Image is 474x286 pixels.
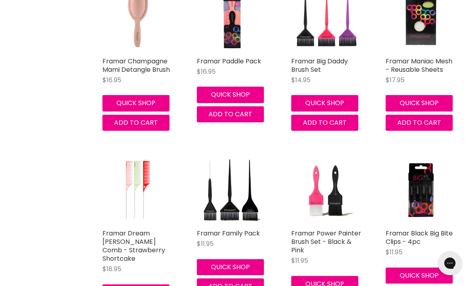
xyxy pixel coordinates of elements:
[102,264,121,274] span: $18.95
[386,75,405,85] span: $17.95
[386,229,453,246] a: Framar Black Big Bite Clips - 4pc
[197,155,267,225] img: Framar Family Pack
[197,106,264,122] button: Add to cart
[291,256,308,265] span: $11.95
[386,155,456,225] img: Framar Black Big Bite Clips - 4pc
[102,75,121,85] span: $16.95
[102,229,165,263] a: Framar Dream [PERSON_NAME] Comb - Strawberry Shortcake
[291,115,358,131] button: Add to cart
[291,57,348,74] a: Framar Big Daddy Brush Set
[386,268,453,284] button: Quick shop
[197,239,214,248] span: $11.95
[386,247,402,257] span: $11.95
[291,229,361,255] a: Framar Power Painter Brush Set - Black & Pink
[291,95,358,111] button: Quick shop
[397,118,441,127] span: Add to cart
[434,248,466,278] iframe: Gorgias live chat messenger
[197,67,216,76] span: $16.95
[208,110,252,119] span: Add to cart
[114,118,158,127] span: Add to cart
[102,95,170,111] button: Quick shop
[102,155,173,225] img: Framar Dream Weaver Comb - Strawberry Shortcake
[386,57,452,74] a: Framar Maniac Mesh - Reusable Sheets
[197,57,261,66] a: Framar Paddle Pack
[386,95,453,111] button: Quick shop
[386,115,453,131] button: Add to cart
[291,75,311,85] span: $14.95
[303,118,347,127] span: Add to cart
[197,259,264,275] button: Quick shop
[102,57,170,74] a: Framar Champagne Mami Detangle Brush
[197,229,260,238] a: Framar Family Pack
[291,155,362,225] img: Framar Power Painter Brush Set - Black & Pink
[102,115,170,131] button: Add to cart
[197,87,264,103] button: Quick shop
